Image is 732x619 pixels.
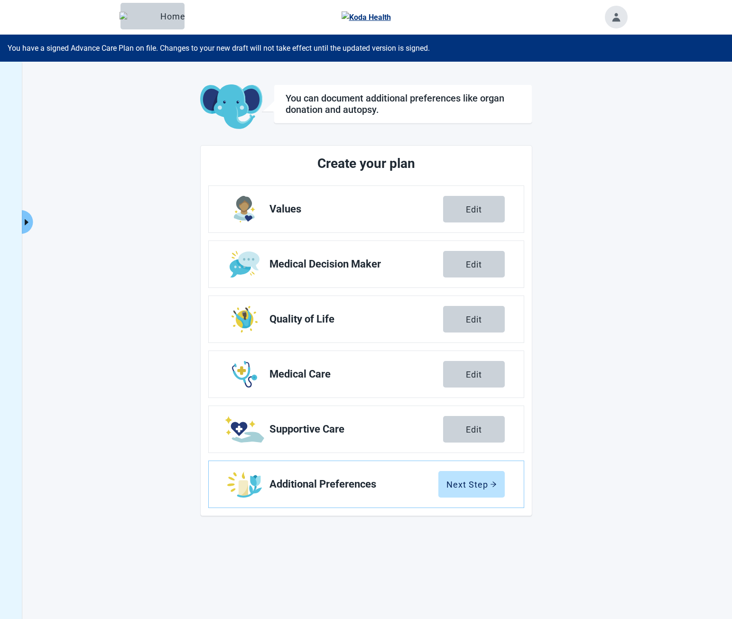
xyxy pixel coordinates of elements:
[286,92,520,115] h1: You can document additional preferences like organ donation and autopsy.
[443,416,505,443] button: Edit
[120,12,157,20] img: Elephant
[209,461,524,508] a: Edit Additional Preferences section
[128,11,177,21] div: Home
[209,186,524,232] a: Edit Values section
[209,351,524,397] a: Edit Medical Care section
[466,370,482,379] div: Edit
[269,369,443,380] span: Medical Care
[443,361,505,388] button: Edit
[342,11,391,23] img: Koda Health
[466,314,482,324] div: Edit
[120,3,185,29] button: ElephantHome
[200,84,262,130] img: Koda Elephant
[22,218,31,227] span: caret-right
[466,259,482,269] div: Edit
[269,424,443,435] span: Supportive Care
[209,406,524,453] a: Edit Supportive Care section
[605,6,628,28] button: Toggle account menu
[269,203,443,215] span: Values
[466,425,482,434] div: Edit
[269,479,438,490] span: Additional Preferences
[443,306,505,333] button: Edit
[466,204,482,214] div: Edit
[21,210,33,234] button: Expand menu
[105,84,627,516] main: Main content
[269,314,443,325] span: Quality of Life
[438,471,505,498] button: Next Steparrow-right
[446,480,497,489] div: Next Step
[269,259,443,270] span: Medical Decision Maker
[490,481,497,488] span: arrow-right
[209,241,524,287] a: Edit Medical Decision Maker section
[443,196,505,222] button: Edit
[244,153,489,174] h2: Create your plan
[443,251,505,277] button: Edit
[209,296,524,342] a: Edit Quality of Life section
